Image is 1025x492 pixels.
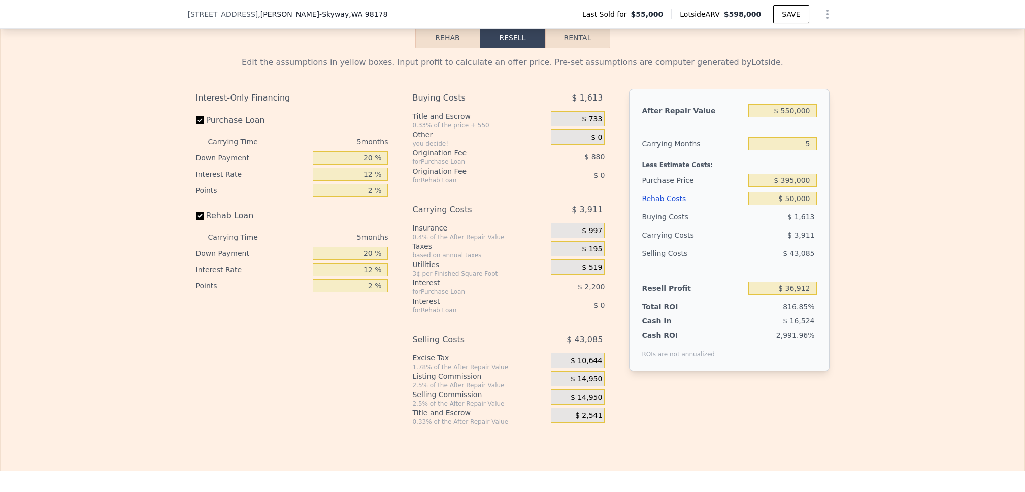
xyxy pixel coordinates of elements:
span: $ 195 [582,245,602,254]
span: $ 1,613 [572,89,603,107]
div: Listing Commission [412,371,547,381]
span: $ 3,911 [572,201,603,219]
div: Selling Costs [642,244,744,263]
div: 0.4% of the After Repair Value [412,233,547,241]
div: Other [412,129,547,140]
div: 2.5% of the After Repair Value [412,381,547,389]
span: $ 0 [593,301,605,309]
span: $ 733 [582,115,602,124]
div: Carrying Time [208,229,274,245]
div: Rehab Costs [642,189,744,208]
span: $ 0 [591,133,602,142]
div: ROIs are not annualized [642,340,715,358]
div: 5 months [278,229,388,245]
div: After Repair Value [642,102,744,120]
div: Selling Costs [412,331,525,349]
span: $ 14,950 [571,375,602,384]
span: Last Sold for [582,9,631,19]
div: Title and Escrow [412,408,547,418]
span: $ 16,524 [783,317,814,325]
div: Cash ROI [642,330,715,340]
span: , [PERSON_NAME]-Skyway [258,9,387,19]
div: Interest [412,296,525,306]
div: you decide! [412,140,547,148]
div: for Purchase Loan [412,288,525,296]
div: for Rehab Loan [412,306,525,314]
div: Carrying Time [208,134,274,150]
div: Less Estimate Costs: [642,153,816,171]
div: Buying Costs [642,208,744,226]
div: Edit the assumptions in yellow boxes. Input profit to calculate an offer price. Pre-set assumptio... [196,56,830,69]
div: for Purchase Loan [412,158,525,166]
span: $ 0 [593,171,605,179]
div: Origination Fee [412,166,525,176]
div: Carrying Costs [642,226,705,244]
span: Lotside ARV [680,9,723,19]
label: Purchase Loan [196,111,309,129]
div: 5 months [278,134,388,150]
div: 0.33% of the price + 550 [412,121,547,129]
span: $ 2,200 [578,283,605,291]
div: Carrying Months [642,135,744,153]
div: Excise Tax [412,353,547,363]
span: $55,000 [631,9,664,19]
span: $ 43,085 [783,249,814,257]
button: Rehab [415,27,480,48]
span: $598,000 [724,10,762,18]
div: based on annual taxes [412,251,547,259]
input: Purchase Loan [196,116,204,124]
div: Interest-Only Financing [196,89,388,107]
span: [STREET_ADDRESS] [188,9,258,19]
span: , WA 98178 [349,10,387,18]
span: $ 43,085 [567,331,603,349]
span: $ 997 [582,226,602,236]
div: Cash In [642,316,705,326]
span: $ 2,541 [575,411,602,420]
div: Taxes [412,241,547,251]
button: SAVE [773,5,809,23]
button: Rental [545,27,610,48]
div: Points [196,182,309,199]
span: 816.85% [783,303,814,311]
div: Points [196,278,309,294]
span: $ 10,644 [571,356,602,366]
div: Resell Profit [642,279,744,298]
input: Rehab Loan [196,212,204,220]
div: for Rehab Loan [412,176,525,184]
label: Rehab Loan [196,207,309,225]
span: $ 880 [584,153,605,161]
div: Purchase Price [642,171,744,189]
div: Interest Rate [196,166,309,182]
button: Show Options [817,4,838,24]
div: Total ROI [642,302,705,312]
div: Down Payment [196,245,309,261]
span: $ 3,911 [787,231,814,239]
div: 0.33% of the After Repair Value [412,418,547,426]
button: Resell [480,27,545,48]
div: 3¢ per Finished Square Foot [412,270,547,278]
div: 1.78% of the After Repair Value [412,363,547,371]
div: Down Payment [196,150,309,166]
span: $ 519 [582,263,602,272]
div: Utilities [412,259,547,270]
div: Selling Commission [412,389,547,400]
div: Buying Costs [412,89,525,107]
div: 2.5% of the After Repair Value [412,400,547,408]
div: Interest Rate [196,261,309,278]
div: Title and Escrow [412,111,547,121]
span: 2,991.96% [776,331,815,339]
div: Origination Fee [412,148,525,158]
div: Interest [412,278,525,288]
span: $ 14,950 [571,393,602,402]
div: Carrying Costs [412,201,525,219]
div: Insurance [412,223,547,233]
span: $ 1,613 [787,213,814,221]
